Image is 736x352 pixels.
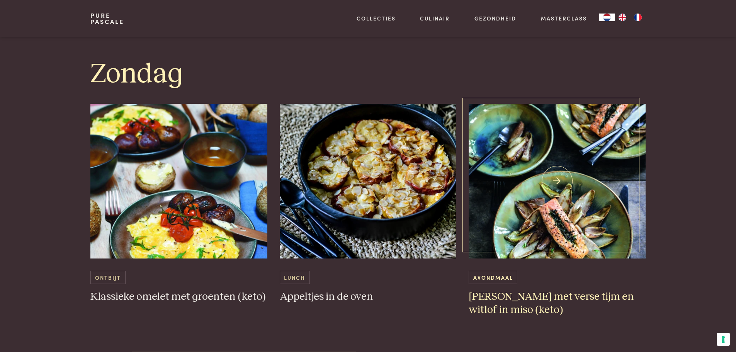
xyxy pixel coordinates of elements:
a: Zalm met verse tijm en witlof in miso (keto) Avondmaal [PERSON_NAME] met verse tijm en witlof in ... [469,104,646,316]
span: Avondmaal [469,271,517,284]
h1: Zondag [90,57,645,92]
img: Zalm met verse tijm en witlof in miso (keto) [469,104,646,258]
a: NL [599,14,615,21]
a: Klassieke omelet met groenten (keto) Ontbijt Klassieke omelet met groenten (keto) [90,104,267,303]
a: Gezondheid [474,14,516,22]
img: Appeltjes in de oven [280,104,457,258]
a: Appeltjes in de oven Lunch Appeltjes in de oven [280,104,457,303]
img: Klassieke omelet met groenten (keto) [90,104,267,258]
ul: Language list [615,14,646,21]
span: Ontbijt [90,271,125,284]
h3: Appeltjes in de oven [280,290,457,304]
a: EN [615,14,630,21]
a: PurePascale [90,12,124,25]
aside: Language selected: Nederlands [599,14,646,21]
h3: Klassieke omelet met groenten (keto) [90,290,267,304]
button: Uw voorkeuren voor toestemming voor trackingtechnologieën [717,333,730,346]
a: Masterclass [541,14,587,22]
h3: [PERSON_NAME] met verse tijm en witlof in miso (keto) [469,290,646,317]
div: Language [599,14,615,21]
a: Culinair [420,14,450,22]
a: Collecties [357,14,396,22]
a: FR [630,14,646,21]
span: Lunch [280,271,310,284]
